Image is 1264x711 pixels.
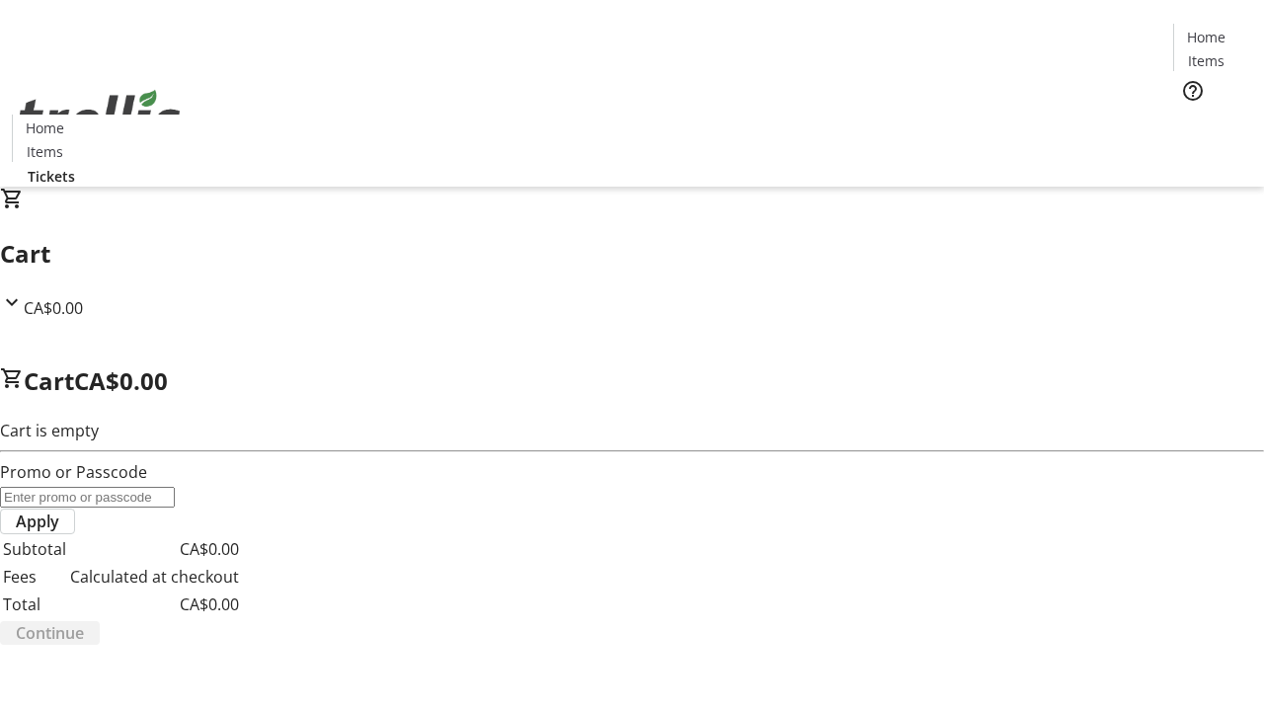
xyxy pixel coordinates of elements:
[1189,115,1236,135] span: Tickets
[1187,27,1225,47] span: Home
[69,592,240,617] td: CA$0.00
[28,166,75,187] span: Tickets
[12,166,91,187] a: Tickets
[1174,27,1237,47] a: Home
[74,364,168,397] span: CA$0.00
[24,297,83,319] span: CA$0.00
[69,564,240,590] td: Calculated at checkout
[69,536,240,562] td: CA$0.00
[2,592,67,617] td: Total
[27,141,63,162] span: Items
[2,564,67,590] td: Fees
[13,141,76,162] a: Items
[26,118,64,138] span: Home
[2,536,67,562] td: Subtotal
[16,510,59,533] span: Apply
[1173,71,1213,111] button: Help
[13,118,76,138] a: Home
[1173,115,1252,135] a: Tickets
[1174,50,1237,71] a: Items
[1188,50,1224,71] span: Items
[12,68,188,167] img: Orient E2E Organization LWHmJ57qa7's Logo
